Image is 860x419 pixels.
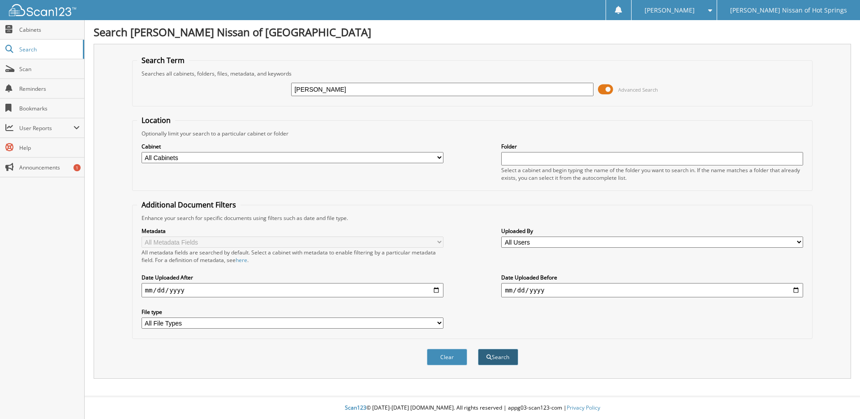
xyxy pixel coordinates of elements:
[501,143,803,150] label: Folder
[19,124,73,132] span: User Reports
[142,308,443,316] label: File type
[142,274,443,281] label: Date Uploaded After
[137,55,189,65] legend: Search Term
[137,214,808,222] div: Enhance your search for specific documents using filters such as date and file type.
[19,85,80,93] span: Reminders
[137,130,808,137] div: Optionally limit your search to a particular cabinet or folder
[142,227,443,235] label: Metadata
[137,70,808,77] div: Searches all cabinets, folders, files, metadata, and keywords
[137,115,175,125] legend: Location
[645,8,695,13] span: [PERSON_NAME]
[478,349,518,365] button: Search
[501,166,803,182] div: Select a cabinet and begin typing the name of the folder you want to search in. If the name match...
[427,349,467,365] button: Clear
[236,256,247,264] a: here
[618,86,658,93] span: Advanced Search
[501,283,803,297] input: end
[19,144,80,152] span: Help
[19,26,80,34] span: Cabinets
[94,25,851,39] h1: Search [PERSON_NAME] Nissan of [GEOGRAPHIC_DATA]
[19,164,80,171] span: Announcements
[142,283,443,297] input: start
[142,143,443,150] label: Cabinet
[345,404,366,411] span: Scan123
[501,227,803,235] label: Uploaded By
[19,46,78,53] span: Search
[501,274,803,281] label: Date Uploaded Before
[142,249,443,264] div: All metadata fields are searched by default. Select a cabinet with metadata to enable filtering b...
[73,164,81,171] div: 1
[19,105,80,112] span: Bookmarks
[19,65,80,73] span: Scan
[137,200,241,210] legend: Additional Document Filters
[730,8,847,13] span: [PERSON_NAME] Nissan of Hot Springs
[85,397,860,419] div: © [DATE]-[DATE] [DOMAIN_NAME]. All rights reserved | appg03-scan123-com |
[9,4,76,16] img: scan123-logo-white.svg
[567,404,600,411] a: Privacy Policy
